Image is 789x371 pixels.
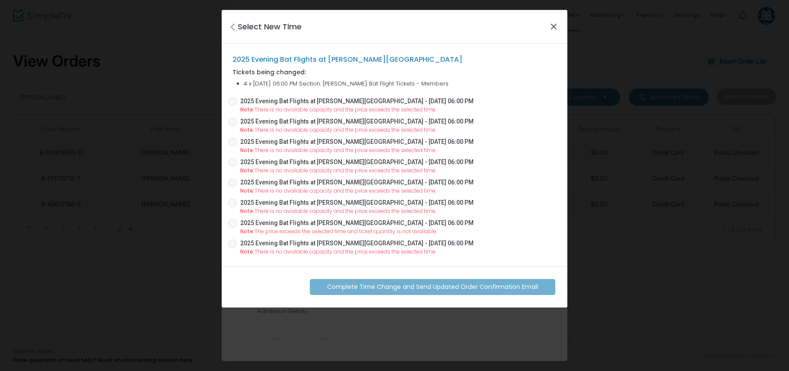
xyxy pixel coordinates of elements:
span: Note: [240,228,255,235]
span: There is no available capacity and the price exceeds the selected time. [240,126,436,133]
span: 2025 Evening Bat Flights at [PERSON_NAME][GEOGRAPHIC_DATA] - [DATE] 06:00 PM [240,137,474,146]
span: There is no available capacity and the price exceeds the selected time. [240,146,436,154]
span: Note: [240,146,255,154]
span: 2025 Evening Bat Flights at [PERSON_NAME][GEOGRAPHIC_DATA] - [DATE] 06:00 PM [240,198,474,207]
span: 2025 Evening Bat Flights at [PERSON_NAME][GEOGRAPHIC_DATA] - [DATE] 06:00 PM [240,97,474,106]
span: Note: [240,126,255,133]
span: Note: [240,207,255,215]
button: Close [548,21,560,32]
i: Close [230,23,235,32]
span: 2025 Evening Bat Flights at [PERSON_NAME][GEOGRAPHIC_DATA] - [DATE] 06:00 PM [240,219,474,228]
span: 2025 Evening Bat Flights at [PERSON_NAME][GEOGRAPHIC_DATA] - [DATE] 06:00 PM [240,158,474,167]
span: 2025 Evening Bat Flights at [PERSON_NAME][GEOGRAPHIC_DATA] - [DATE] 06:00 PM [240,239,474,248]
li: 4 x [DATE] 06:00 PM Section: [PERSON_NAME] Bat Flight Tickets - Members [244,79,557,88]
span: There is no available capacity and the price exceeds the selected time. [240,187,436,194]
h4: Select New Time [238,21,302,32]
span: Note: [240,248,255,255]
span: There is no available capacity and the price exceeds the selected time. [240,207,436,215]
span: There is no available capacity and the price exceeds the selected time. [240,248,436,255]
span: 2025 Evening Bat Flights at [PERSON_NAME][GEOGRAPHIC_DATA] - [DATE] 06:00 PM [240,178,474,187]
label: 2025 Evening Bat Flights at [PERSON_NAME][GEOGRAPHIC_DATA] [232,54,462,65]
span: The price exceeds the selected time and ticket quantity is not available. [240,228,437,235]
span: There is no available capacity and the price exceeds the selected time. [240,106,436,113]
span: Note: [240,167,255,174]
span: There is no available capacity and the price exceeds the selected time. [240,167,436,174]
span: 2025 Evening Bat Flights at [PERSON_NAME][GEOGRAPHIC_DATA] - [DATE] 06:00 PM [240,117,474,126]
span: Note: [240,187,255,194]
label: Tickets being changed: [232,68,306,77]
span: Note: [240,106,255,113]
